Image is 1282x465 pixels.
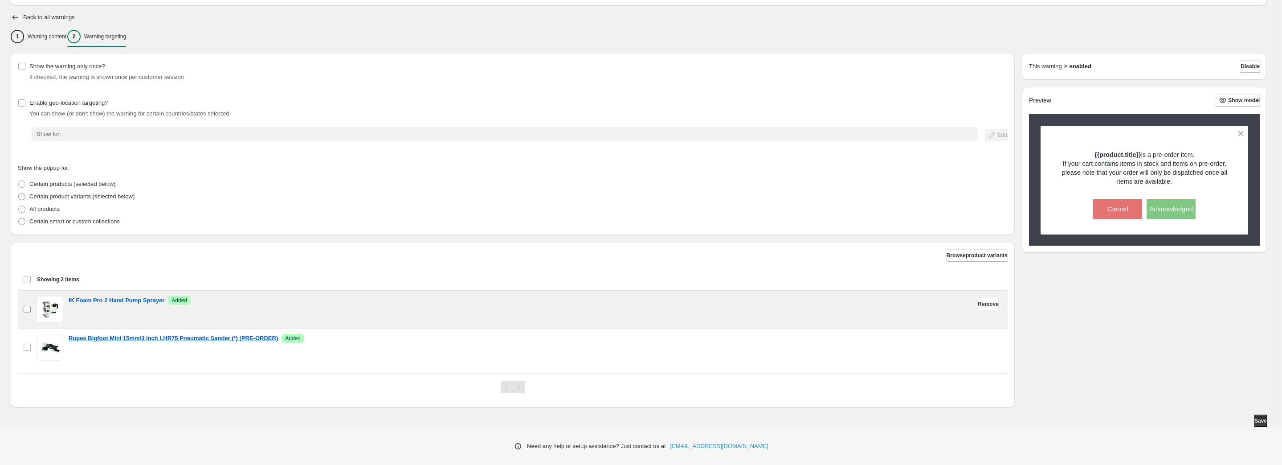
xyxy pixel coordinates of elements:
button: Browseproduct variants [947,249,1008,262]
button: Remove [978,298,999,310]
span: If checked, the warning is shown once per customer session [29,74,184,80]
p: Certain smart or custom collections [29,217,120,226]
a: IK Foam Pro 2 Hand Pump Sprayer [69,296,164,305]
span: Remove [978,300,999,308]
span: If your cart contains items in stock and items on pre-order, please note that your order will onl... [1062,160,1227,185]
a: [EMAIL_ADDRESS][DOMAIN_NAME] [670,442,768,451]
button: 1Warning content [11,27,66,46]
div: 2 [67,30,81,43]
span: You can show (or don't show) the warning for certain countries/states selected [29,110,229,117]
h2: Preview [1029,97,1051,104]
strong: enabled [1070,62,1091,71]
p: Warning content [28,33,66,40]
span: Show the warning only once? [29,63,105,70]
button: Acknowledged [1147,199,1196,219]
a: Rupes Bigfoot Mini 15mm/3 inch LHR75 Pneumatic Sander (*) (PRE-ORDER) [69,334,278,343]
img: IK Foam Pro 2 Hand Pump Sprayer [37,296,63,323]
span: Show the popup for: [18,165,69,171]
div: 1 [11,30,24,43]
p: Warning targeting [84,33,126,40]
span: Enable geo-location targeting? [29,99,108,106]
span: Show modal [1228,97,1260,104]
button: Save [1254,415,1267,427]
button: Show modal [1216,94,1260,107]
span: Added [171,297,187,304]
span: is a pre-order item. [1094,151,1195,158]
button: 2Warning targeting [67,27,126,46]
span: Certain products (selected below) [29,181,116,187]
strong: {{product.title}} [1094,151,1141,158]
span: Showing 2 items [37,276,79,283]
span: Disable [1241,63,1260,70]
p: This warning is [1029,62,1068,71]
button: Cancel [1093,199,1142,219]
span: Save [1254,417,1267,424]
h2: Back to all warnings [23,14,75,21]
span: Browse product variants [947,252,1008,259]
span: Added [285,335,301,342]
nav: Pagination [501,381,525,393]
button: Disable [1241,60,1260,73]
img: Rupes Bigfoot Mini 15mm/3 inch LHR75 Pneumatic Sander (*) (PRE-ORDER) [37,334,63,361]
span: Show for: [37,131,61,137]
span: Certain product variants (selected below) [29,193,135,200]
p: All products [29,205,60,214]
